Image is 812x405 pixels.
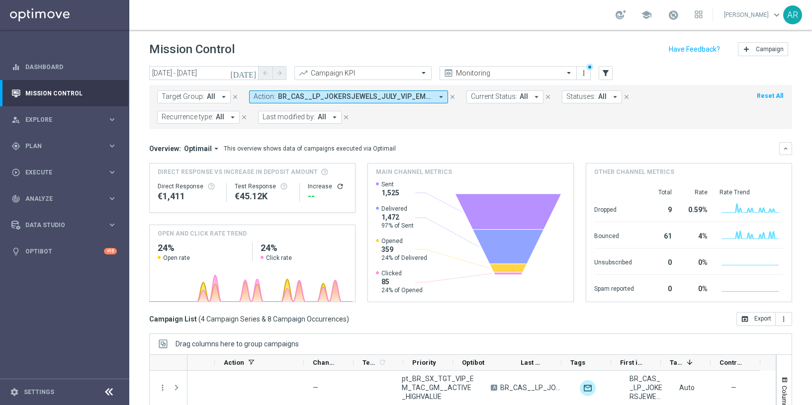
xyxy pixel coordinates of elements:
[254,92,275,101] span: Action:
[641,9,652,20] span: school
[381,286,423,294] span: 24% of Opened
[630,374,662,401] span: BR_CAS__LP_JOKERSJEWELS_JULY_VIP_EMA_TAC_GM
[381,180,399,188] span: Sent
[684,188,708,196] div: Rate
[11,142,20,151] i: gps_fixed
[342,112,351,123] button: close
[201,315,347,324] span: 4 Campaign Series & 8 Campaign Occurrences
[11,194,107,203] div: Analyze
[611,92,620,101] i: arrow_drop_down
[207,92,215,101] span: All
[579,67,589,79] button: more_vert
[104,248,117,254] div: +10
[262,70,269,77] i: arrow_back
[594,253,634,269] div: Unsubscribed
[381,237,427,245] span: Opened
[25,54,117,80] a: Dashboard
[11,63,117,71] button: equalizer Dashboard
[586,64,593,71] div: There are unsaved changes
[783,5,802,24] div: AR
[11,80,117,106] div: Mission Control
[216,113,224,121] span: All
[11,168,117,176] div: play_circle_outline Execute keyboard_arrow_right
[11,142,117,150] button: gps_fixed Plan keyboard_arrow_right
[444,68,453,78] i: preview
[107,115,117,124] i: keyboard_arrow_right
[157,111,240,124] button: Recurrence type: All arrow_drop_down
[756,90,784,101] button: Reset All
[347,315,349,324] span: )
[158,242,244,254] h2: 24%
[149,42,235,57] h1: Mission Control
[381,205,414,213] span: Delivered
[646,201,672,217] div: 9
[230,69,257,78] i: [DATE]
[235,182,291,190] div: Test Response
[158,190,218,202] div: €1,411
[184,144,212,153] span: Optimail
[263,113,315,121] span: Last modified by:
[158,167,318,176] span: Direct Response VS Increase In Deposit Amount
[684,201,708,217] div: 0.59%
[25,222,107,228] span: Data Studio
[278,92,433,101] span: BR_CAS_BONUSDROP_BIGDROP_VIP_EMA_TAC_GM_W30
[11,221,107,230] div: Data Studio
[646,227,672,243] div: 61
[158,383,167,392] button: more_vert
[646,280,672,296] div: 0
[11,221,117,229] button: Data Studio keyboard_arrow_right
[532,92,541,101] i: arrow_drop_down
[11,247,117,255] button: lightbulb Optibot +10
[11,247,20,256] i: lightbulb
[232,93,239,100] i: close
[10,388,19,397] i: settings
[336,182,344,190] button: refresh
[25,143,107,149] span: Plan
[669,46,720,53] input: Have Feedback?
[623,93,630,100] i: close
[11,168,107,177] div: Execute
[276,70,283,77] i: arrow_forward
[448,91,457,102] button: close
[684,253,708,269] div: 0%
[24,389,54,395] a: Settings
[261,242,347,254] h2: 24%
[377,357,386,368] span: Calculate column
[229,66,259,81] button: [DATE]
[782,145,789,152] i: keyboard_arrow_down
[11,238,117,264] div: Optibot
[231,91,240,102] button: close
[594,167,674,176] h4: Other channel metrics
[402,374,474,401] span: pt_BR_SX_TGT_VIP_EM_TAC_GM__ACTIVE_HIGHVALUE
[241,114,248,121] i: close
[259,66,272,80] button: arrow_back
[181,144,224,153] button: Optimail arrow_drop_down
[779,142,792,155] button: keyboard_arrow_down
[308,190,347,202] div: --
[198,315,201,324] span: (
[25,169,107,175] span: Execute
[543,91,552,102] button: close
[776,312,792,326] button: more_vert
[580,69,588,77] i: more_vert
[224,359,244,366] span: Action
[381,222,414,230] span: 97% of Sent
[272,66,286,80] button: arrow_forward
[471,92,517,101] span: Current Status:
[158,182,218,190] div: Direct Response
[313,384,318,392] span: —
[219,92,228,101] i: arrow_drop_down
[731,383,736,392] span: —
[771,9,782,20] span: keyboard_arrow_down
[212,144,221,153] i: arrow_drop_down
[684,227,708,243] div: 4%
[378,358,386,366] i: refresh
[25,238,104,264] a: Optibot
[449,93,456,100] i: close
[646,253,672,269] div: 0
[670,359,683,366] span: Targeted Customers
[25,117,107,123] span: Explore
[294,66,432,80] ng-select: Campaign KPI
